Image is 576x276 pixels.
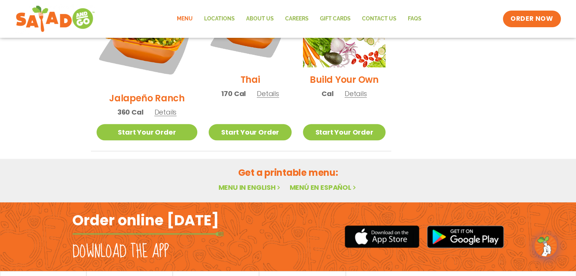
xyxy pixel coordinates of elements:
h2: Thai [240,73,260,86]
a: Careers [279,10,314,28]
h2: Get a printable menu: [91,166,485,179]
a: GIFT CARDS [314,10,356,28]
a: Start Your Order [209,124,291,140]
a: Start Your Order [303,124,386,140]
a: FAQs [402,10,427,28]
h2: Download the app [72,241,169,262]
nav: Menu [171,10,427,28]
span: ORDER NOW [510,14,553,23]
span: Details [345,89,367,98]
img: wpChatIcon [535,235,556,256]
img: appstore [345,224,419,249]
a: Locations [198,10,240,28]
span: Details [154,107,176,117]
h2: Order online [DATE] [72,211,219,229]
h2: Build Your Own [310,73,379,86]
a: Contact Us [356,10,402,28]
span: 360 Cal [117,107,144,117]
img: fork [72,232,224,236]
a: ORDER NOW [503,11,560,27]
a: Start Your Order [97,124,198,140]
span: Details [257,89,279,98]
a: Menú en español [289,183,357,192]
img: google_play [427,225,504,248]
a: Menu in English [218,183,282,192]
img: new-SAG-logo-768×292 [16,4,95,34]
span: Cal [322,88,333,99]
h2: Jalapeño Ranch [109,91,185,105]
span: 170 Cal [221,88,246,99]
a: About Us [240,10,279,28]
a: Menu [171,10,198,28]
